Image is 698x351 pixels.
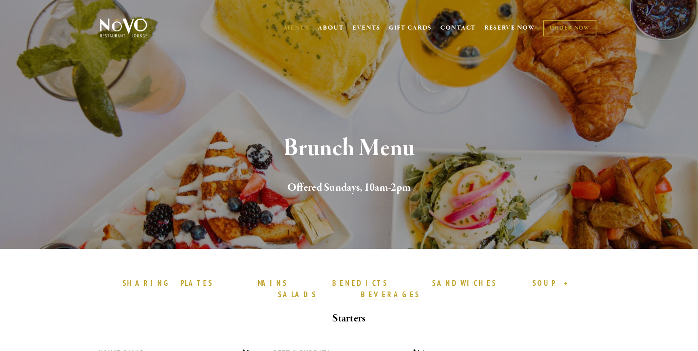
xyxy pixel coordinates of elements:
[361,289,420,299] strong: BEVERAGES
[332,278,388,288] strong: BENEDICTS
[258,278,288,288] strong: MAINS
[123,278,213,288] strong: SHARING PLATES
[484,20,535,36] a: RESERVE NOW
[278,278,584,300] a: SOUP + SALADS
[352,24,380,32] a: EVENTS
[332,278,388,289] a: BENEDICTS
[284,24,310,32] a: MENUS
[98,18,149,38] img: Novo Restaurant &amp; Lounge
[258,278,288,289] a: MAINS
[113,135,585,162] h1: Brunch Menu
[543,20,596,36] a: ORDER NOW
[440,20,476,36] a: CONTACT
[113,179,585,196] h2: Offered Sundays, 10am-2pm
[332,311,365,325] strong: Starters
[318,24,344,32] a: ABOUT
[361,289,420,300] a: BEVERAGES
[389,20,432,36] a: GIFT CARDS
[432,278,497,288] strong: SANDWICHES
[432,278,497,289] a: SANDWICHES
[123,278,213,289] a: SHARING PLATES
